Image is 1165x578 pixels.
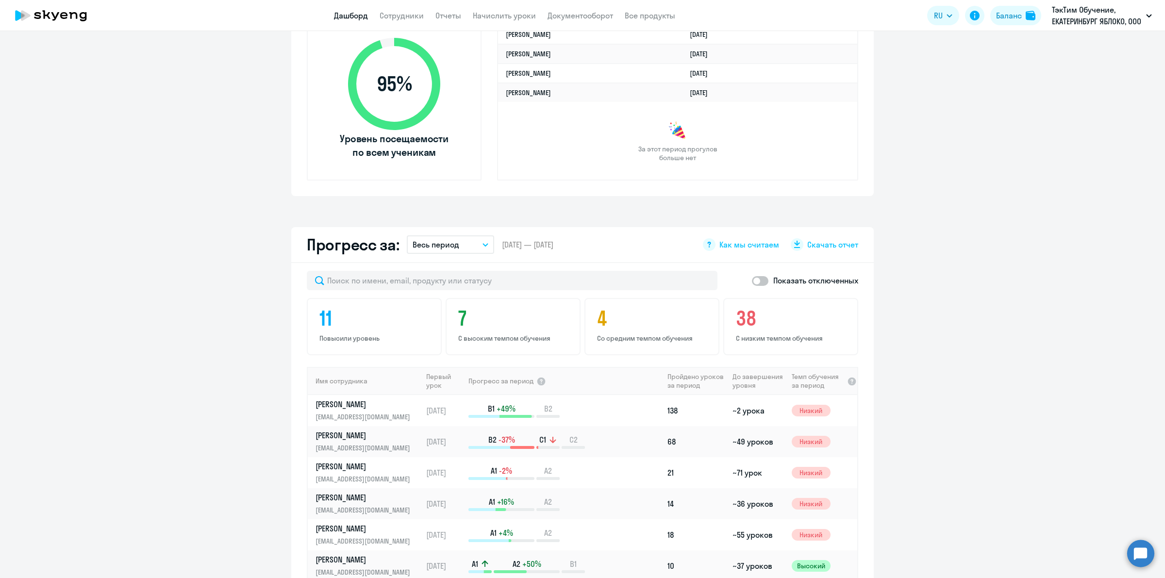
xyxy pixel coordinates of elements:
p: Показать отключенных [773,275,858,286]
span: B2 [544,403,552,414]
h4: 7 [458,307,571,330]
span: A2 [544,465,552,476]
button: RU [927,6,959,25]
p: Повысили уровень [319,334,432,343]
span: Низкий [792,498,831,510]
td: ~55 уроков [729,519,787,550]
p: [EMAIL_ADDRESS][DOMAIN_NAME] [316,443,416,453]
span: -37% [499,434,515,445]
td: ~49 уроков [729,426,787,457]
p: [EMAIL_ADDRESS][DOMAIN_NAME] [316,412,416,422]
span: +4% [499,528,513,538]
span: +49% [497,403,516,414]
span: C2 [569,434,578,445]
p: [EMAIL_ADDRESS][DOMAIN_NAME] [316,536,416,546]
a: [PERSON_NAME][EMAIL_ADDRESS][DOMAIN_NAME] [316,492,422,515]
input: Поиск по имени, email, продукту или статусу [307,271,717,290]
p: [EMAIL_ADDRESS][DOMAIN_NAME] [316,505,416,515]
span: A2 [513,559,520,569]
span: A1 [489,496,495,507]
th: Пройдено уроков за период [664,367,729,395]
td: 14 [664,488,729,519]
p: [PERSON_NAME] [316,523,416,534]
span: 95 % [338,72,450,96]
p: ТэкТим Обучение, ЕКАТЕРИНБУРГ ЯБЛОКО, ООО [1052,4,1142,27]
th: До завершения уровня [729,367,787,395]
td: 68 [664,426,729,457]
td: ~71 урок [729,457,787,488]
th: Первый урок [422,367,467,395]
span: B1 [570,559,577,569]
a: [PERSON_NAME][EMAIL_ADDRESS][DOMAIN_NAME] [316,430,422,453]
img: congrats [668,121,687,141]
p: Весь период [413,239,459,250]
p: [PERSON_NAME] [316,430,416,441]
a: [PERSON_NAME][EMAIL_ADDRESS][DOMAIN_NAME] [316,461,422,484]
span: RU [934,10,943,21]
span: Низкий [792,405,831,416]
span: +16% [497,496,514,507]
a: Отчеты [435,11,461,20]
a: [DATE] [690,69,716,78]
td: [DATE] [422,457,467,488]
a: [DATE] [690,30,716,39]
a: Начислить уроки [473,11,536,20]
button: Балансbalance [990,6,1041,25]
h4: 4 [597,307,710,330]
a: [PERSON_NAME][EMAIL_ADDRESS][DOMAIN_NAME] [316,523,422,546]
a: [DATE] [690,50,716,58]
p: Со средним темпом обучения [597,334,710,343]
td: 18 [664,519,729,550]
span: -2% [499,465,512,476]
td: [DATE] [422,519,467,550]
span: Высокий [792,560,831,572]
span: Низкий [792,529,831,541]
td: 138 [664,395,729,426]
span: +50% [522,559,541,569]
a: Документооборот [548,11,613,20]
div: Баланс [996,10,1022,21]
span: [DATE] — [DATE] [502,239,553,250]
span: Темп обучения за период [792,372,844,390]
button: ТэкТим Обучение, ЕКАТЕРИНБУРГ ЯБЛОКО, ООО [1047,4,1157,27]
a: Все продукты [625,11,675,20]
th: Имя сотрудника [308,367,422,395]
a: [PERSON_NAME] [506,88,551,97]
a: Дашборд [334,11,368,20]
td: [DATE] [422,426,467,457]
span: Прогресс за период [468,377,533,385]
img: balance [1026,11,1035,20]
span: C1 [539,434,546,445]
td: 21 [664,457,729,488]
p: [PERSON_NAME] [316,461,416,472]
h4: 11 [319,307,432,330]
button: Весь период [407,235,494,254]
td: ~36 уроков [729,488,787,519]
span: Скачать отчет [807,239,858,250]
p: С высоким темпом обучения [458,334,571,343]
p: [PERSON_NAME] [316,492,416,503]
td: [DATE] [422,395,467,426]
span: A2 [544,528,552,538]
span: За этот период прогулов больше нет [637,145,718,162]
p: С низким темпом обучения [736,334,849,343]
a: [PERSON_NAME][EMAIL_ADDRESS][DOMAIN_NAME] [316,554,422,578]
span: Как мы считаем [719,239,779,250]
a: Сотрудники [380,11,424,20]
td: [DATE] [422,488,467,519]
span: A2 [544,496,552,507]
span: A1 [491,465,497,476]
p: [EMAIL_ADDRESS][DOMAIN_NAME] [316,567,416,578]
span: B2 [488,434,497,445]
h4: 38 [736,307,849,330]
span: Уровень посещаемости по всем ученикам [338,132,450,159]
a: [PERSON_NAME] [506,30,551,39]
a: [PERSON_NAME] [506,69,551,78]
span: Низкий [792,467,831,479]
span: A1 [472,559,478,569]
p: [PERSON_NAME] [316,399,416,410]
p: [PERSON_NAME] [316,554,416,565]
a: [PERSON_NAME][EMAIL_ADDRESS][DOMAIN_NAME] [316,399,422,422]
a: [DATE] [690,88,716,97]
